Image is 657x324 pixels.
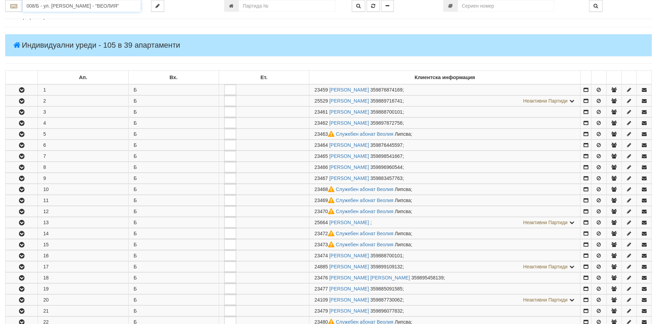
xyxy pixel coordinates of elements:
[38,140,128,151] td: 6
[370,286,402,292] span: 359885091585
[309,107,580,117] td: ;
[315,87,328,93] span: Партида №
[370,120,402,126] span: 359897872756
[329,286,369,292] a: [PERSON_NAME]
[38,284,128,294] td: 19
[309,239,580,250] td: ;
[329,220,369,225] a: [PERSON_NAME]
[128,306,219,316] td: Б
[6,71,38,85] td: : No sort applied, sorting is disabled
[329,153,369,159] a: [PERSON_NAME]
[329,98,369,104] a: [PERSON_NAME]
[128,195,219,206] td: Б
[128,206,219,217] td: Б
[315,198,336,203] span: Партида №
[370,109,402,115] span: 359888700101
[395,209,411,214] span: Липсва
[38,151,128,162] td: 7
[370,253,402,258] span: 359888700101
[329,87,369,93] a: [PERSON_NAME]
[128,173,219,184] td: Б
[309,71,580,85] td: Клиентска информация: No sort applied, sorting is disabled
[315,297,328,303] span: Партида №
[315,286,328,292] span: Партида №
[260,75,267,80] b: Ет.
[38,261,128,272] td: 17
[315,308,328,314] span: Партида №
[309,206,580,217] td: ;
[128,118,219,128] td: Б
[329,297,369,303] a: [PERSON_NAME]
[128,162,219,173] td: Б
[309,173,580,184] td: ;
[370,175,402,181] span: 359883457763
[309,184,580,195] td: ;
[329,175,369,181] a: [PERSON_NAME]
[395,187,411,192] span: Липсва
[38,107,128,117] td: 3
[128,228,219,239] td: Б
[370,153,402,159] span: 359898541667
[128,284,219,294] td: Б
[309,306,580,316] td: ;
[591,71,607,85] td: : No sort applied, sorting is disabled
[38,250,128,261] td: 16
[329,308,369,314] a: [PERSON_NAME]
[38,118,128,128] td: 4
[315,120,328,126] span: Партида №
[38,206,128,217] td: 12
[523,264,568,269] span: Неактивни Партиди
[79,75,87,80] b: Ап.
[128,107,219,117] td: Б
[370,98,402,104] span: 359889716741
[309,284,580,294] td: ;
[128,84,219,95] td: Б
[38,295,128,305] td: 20
[315,209,336,214] span: Партида №
[329,120,369,126] a: [PERSON_NAME]
[395,231,411,236] span: Липсва
[336,242,394,247] a: Служебен абонат Веолия
[309,195,580,206] td: ;
[370,297,402,303] span: 359887730062
[315,187,336,192] span: Партида №
[38,184,128,195] td: 10
[128,250,219,261] td: Б
[128,295,219,305] td: Б
[309,250,580,261] td: ;
[309,129,580,140] td: ;
[309,217,580,228] td: ;
[309,96,580,106] td: ;
[315,264,328,269] span: Партида №
[336,198,394,203] a: Служебен абонат Веолия
[38,129,128,140] td: 5
[128,129,219,140] td: Б
[329,275,410,280] a: [PERSON_NAME] [PERSON_NAME]
[128,140,219,151] td: Б
[309,162,580,173] td: ;
[315,220,328,225] span: Партида №
[315,231,336,236] span: Партида №
[315,275,328,280] span: Партида №
[370,142,402,148] span: 359876445597
[336,231,394,236] a: Служебен абонат Веолия
[128,96,219,106] td: Б
[315,242,336,247] span: Партида №
[38,239,128,250] td: 15
[128,239,219,250] td: Б
[329,109,369,115] a: [PERSON_NAME]
[411,275,444,280] span: 359895458139
[370,264,402,269] span: 359899109132
[38,84,128,95] td: 1
[128,71,219,85] td: Вх.: No sort applied, sorting is disabled
[315,109,328,115] span: Партида №
[128,184,219,195] td: Б
[370,308,402,314] span: 359896077832
[309,273,580,283] td: ;
[315,153,328,159] span: Партида №
[523,220,568,225] span: Неактивни Партиди
[309,151,580,162] td: ;
[309,295,580,305] td: ;
[637,71,652,85] td: : No sort applied, sorting is disabled
[219,71,309,85] td: Ет.: No sort applied, sorting is disabled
